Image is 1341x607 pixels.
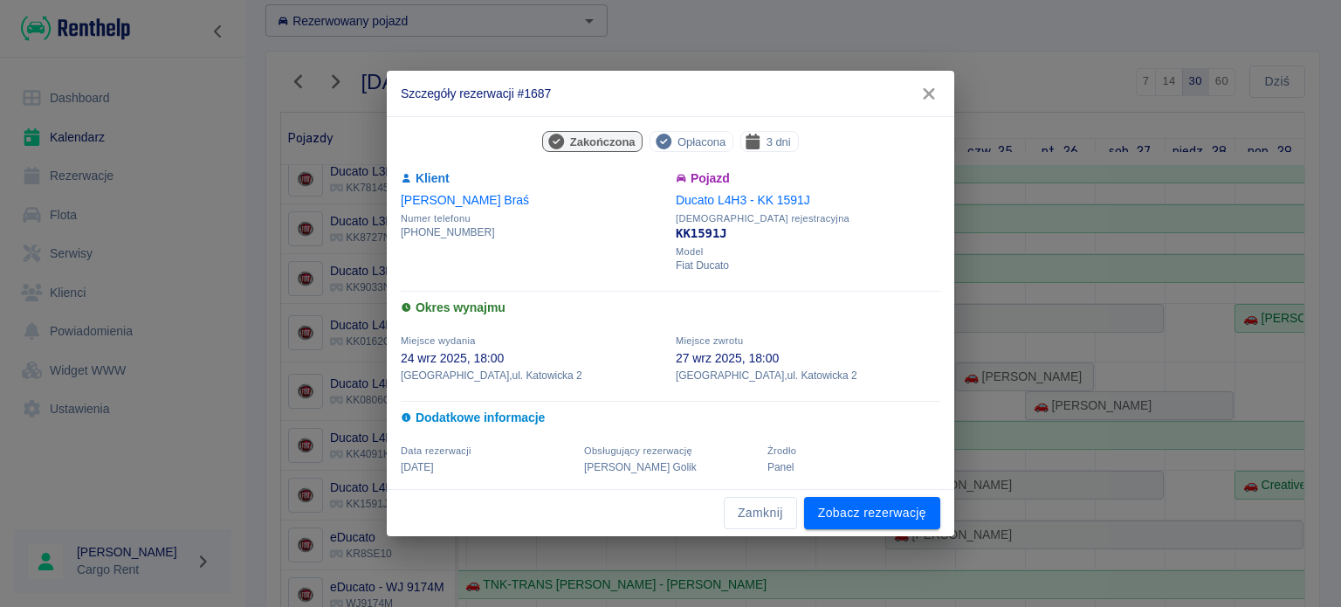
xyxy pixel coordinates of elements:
p: 24 wrz 2025, 18:00 [401,349,665,368]
h6: Okres wynajmu [401,299,940,317]
span: 3 dni [760,133,798,151]
span: Numer telefonu [401,213,665,224]
span: [DEMOGRAPHIC_DATA] rejestracyjna [676,213,940,224]
h6: Dodatkowe informacje [401,409,940,427]
h6: Pojazd [676,169,940,188]
span: Model [676,246,940,258]
p: [GEOGRAPHIC_DATA] , ul. Katowicka 2 [676,368,940,383]
span: Obsługujący rezerwację [584,445,692,456]
span: Miejsce wydania [401,335,476,346]
button: Zamknij [724,497,797,529]
p: [DATE] [401,459,574,475]
p: [GEOGRAPHIC_DATA] , ul. Katowicka 2 [401,368,665,383]
p: [PHONE_NUMBER] [401,224,665,240]
a: Zobacz rezerwację [804,497,940,529]
span: Opłacona [670,133,732,151]
h2: Szczegóły rezerwacji #1687 [387,71,954,116]
span: Data rezerwacji [401,445,471,456]
span: Zakończona [563,133,643,151]
p: 27 wrz 2025, 18:00 [676,349,940,368]
p: KK1591J [676,224,940,243]
h6: Klient [401,169,665,188]
p: Panel [767,459,940,475]
span: Żrodło [767,445,796,456]
p: [PERSON_NAME] Golik [584,459,757,475]
a: Ducato L4H3 - KK 1591J [676,193,810,207]
a: [PERSON_NAME] Braś [401,193,529,207]
span: Miejsce zwrotu [676,335,743,346]
p: Fiat Ducato [676,258,940,273]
